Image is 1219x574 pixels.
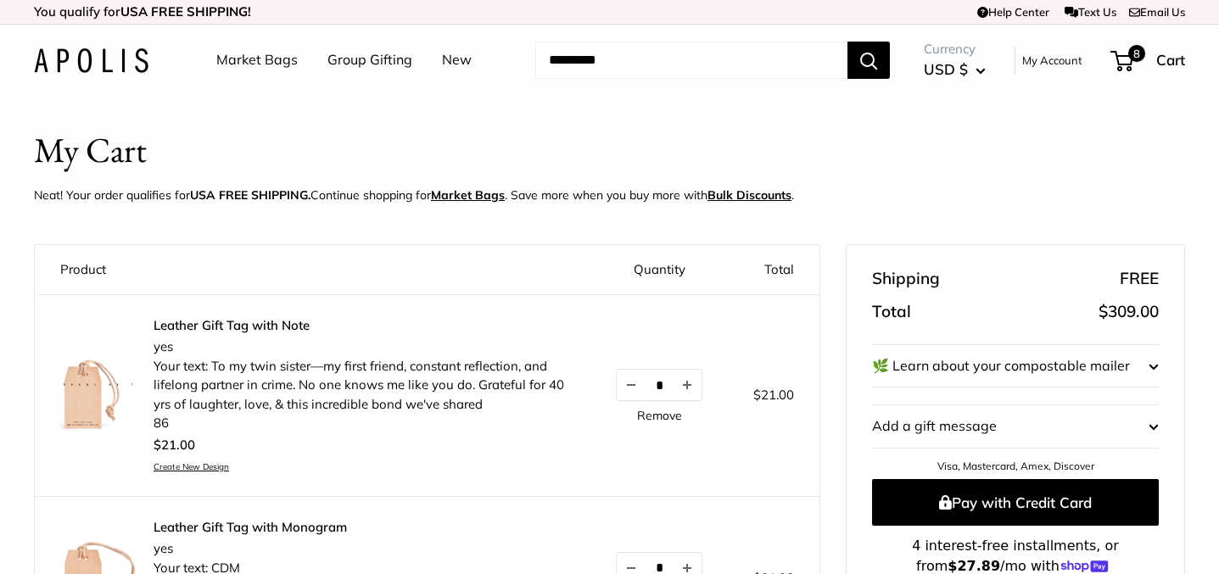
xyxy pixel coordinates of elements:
[442,47,472,73] a: New
[154,519,347,536] a: Leather Gift Tag with Monogram
[872,297,911,327] span: Total
[1156,51,1185,69] span: Cart
[977,5,1049,19] a: Help Center
[590,245,728,295] th: Quantity
[154,437,195,453] span: $21.00
[728,245,819,295] th: Total
[154,539,347,559] li: yes
[924,37,986,61] span: Currency
[924,56,986,83] button: USD $
[431,187,505,203] a: Market Bags
[190,187,310,203] strong: USA FREE SHIPPING.
[1120,264,1159,294] span: FREE
[1022,50,1082,70] a: My Account
[872,345,1159,387] button: 🌿 Learn about your compostable mailer
[60,355,137,432] img: description_Make it yours with custom printed text
[924,60,968,78] span: USD $
[535,42,847,79] input: Search...
[1112,47,1185,74] a: 8 Cart
[847,42,890,79] button: Search
[154,357,565,415] li: Your text: To my twin sister—my first friend, constant reflection, and lifelong partner in crime....
[872,479,1159,526] button: Pay with Credit Card
[673,370,702,400] button: Increase quantity by 1
[1129,5,1185,19] a: Email Us
[154,461,565,472] a: Create New Design
[637,410,682,421] a: Remove
[34,184,794,206] p: Neat! Your order qualifies for Continue shopping for . Save more when you buy more with .
[707,187,791,203] u: Bulk Discounts
[154,414,565,433] li: 86
[937,460,1094,472] a: Visa, Mastercard, Amex, Discover
[327,47,412,73] a: Group Gifting
[646,378,673,393] input: Quantity
[154,337,565,357] li: yes
[154,317,565,334] a: Leather Gift Tag with Note
[617,370,646,400] button: Decrease quantity by 1
[753,387,794,403] span: $21.00
[1065,5,1116,19] a: Text Us
[872,264,940,294] span: Shipping
[1128,45,1145,62] span: 8
[34,48,148,73] img: Apolis
[872,405,1159,448] button: Add a gift message
[35,245,590,295] th: Product
[216,47,298,73] a: Market Bags
[34,125,147,176] h1: My Cart
[120,3,251,20] strong: USA FREE SHIPPING!
[1099,301,1159,321] span: $309.00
